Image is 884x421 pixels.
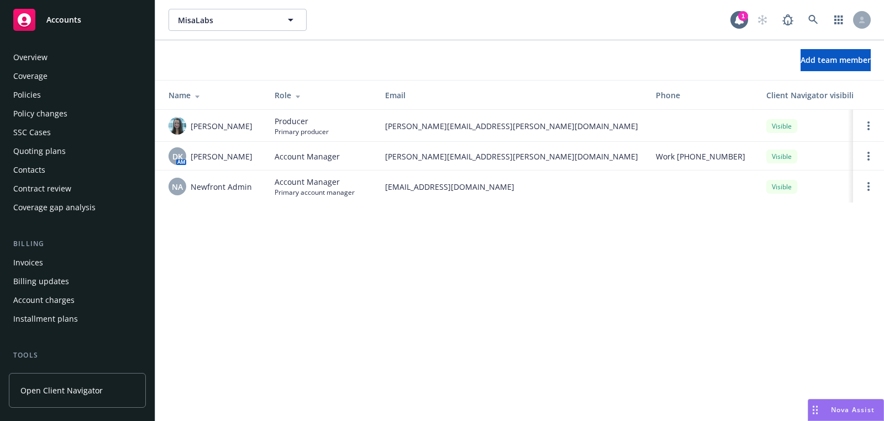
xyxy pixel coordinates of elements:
a: Open options [862,119,875,132]
span: Add team member [801,55,871,65]
span: Producer [275,115,329,127]
span: [PERSON_NAME] [191,120,252,132]
a: Accounts [9,4,146,35]
div: SSC Cases [13,124,51,141]
div: Phone [656,89,749,101]
a: SSC Cases [9,124,146,141]
a: Overview [9,49,146,66]
a: Contract review [9,180,146,198]
button: Add team member [801,49,871,71]
a: Coverage gap analysis [9,199,146,216]
div: Billing [9,238,146,249]
div: Drag to move [808,399,822,420]
div: 1 [738,11,748,21]
a: Account charges [9,291,146,309]
div: Overview [13,49,48,66]
div: Coverage gap analysis [13,199,96,216]
div: Invoices [13,254,43,271]
div: Coverage [13,67,48,85]
div: Role [275,89,367,101]
div: Policy changes [13,105,67,122]
div: Quoting plans [13,142,66,160]
span: NA [172,181,183,193]
a: Installment plans [9,310,146,328]
span: [PERSON_NAME] [191,151,252,162]
div: Account charges [13,291,75,309]
button: MisaLabs [169,9,307,31]
a: Start snowing [751,9,773,31]
a: Contacts [9,161,146,179]
span: [EMAIL_ADDRESS][DOMAIN_NAME] [385,181,638,193]
a: Open options [862,180,875,193]
a: Switch app [828,9,850,31]
span: [PERSON_NAME][EMAIL_ADDRESS][PERSON_NAME][DOMAIN_NAME] [385,120,638,132]
span: Account Manager [275,176,355,188]
span: Newfront Admin [191,181,252,193]
div: Policies [13,86,41,104]
span: Primary producer [275,127,329,136]
span: Primary account manager [275,188,355,197]
div: Contract review [13,180,71,198]
img: photo [169,117,186,135]
span: [PERSON_NAME][EMAIL_ADDRESS][PERSON_NAME][DOMAIN_NAME] [385,151,638,162]
span: Account Manager [275,151,340,162]
a: Policies [9,86,146,104]
div: Contacts [13,161,45,179]
div: Billing updates [13,273,69,290]
a: Quoting plans [9,142,146,160]
span: Open Client Navigator [20,385,103,396]
span: Work [PHONE_NUMBER] [656,151,745,162]
button: Nova Assist [808,399,884,421]
div: Visible [766,150,797,163]
span: Nova Assist [831,405,875,414]
div: Visible [766,119,797,133]
div: Tools [9,350,146,361]
a: Policy changes [9,105,146,122]
div: Name [169,89,257,101]
div: Client Navigator visibility [766,89,871,101]
a: Report a Bug [777,9,799,31]
a: Invoices [9,254,146,271]
a: Search [802,9,824,31]
a: Open options [862,150,875,163]
span: DK [172,151,183,162]
div: Email [385,89,638,101]
span: Accounts [46,15,81,24]
a: Billing updates [9,273,146,290]
span: MisaLabs [178,14,273,26]
a: Coverage [9,67,146,85]
div: Visible [766,180,797,194]
div: Installment plans [13,310,78,328]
